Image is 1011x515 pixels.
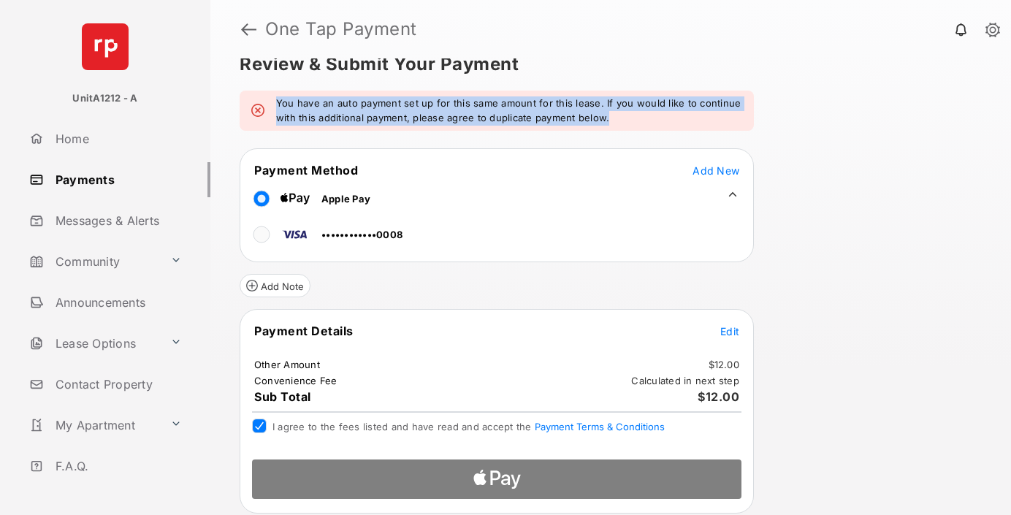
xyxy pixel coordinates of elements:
[254,324,354,338] span: Payment Details
[23,244,164,279] a: Community
[693,164,739,177] span: Add New
[535,421,665,432] button: I agree to the fees listed and have read and accept the
[23,285,210,320] a: Announcements
[23,367,210,402] a: Contact Property
[23,162,210,197] a: Payments
[23,121,210,156] a: Home
[276,96,742,125] em: You have an auto payment set up for this same amount for this lease. If you would like to continu...
[720,324,739,338] button: Edit
[253,358,321,371] td: Other Amount
[253,374,338,387] td: Convenience Fee
[240,56,970,73] h5: Review & Submit Your Payment
[630,374,740,387] td: Calculated in next step
[254,163,358,178] span: Payment Method
[23,449,210,484] a: F.A.Q.
[254,389,311,404] span: Sub Total
[321,193,370,205] span: Apple Pay
[82,23,129,70] img: svg+xml;base64,PHN2ZyB4bWxucz0iaHR0cDovL3d3dy53My5vcmcvMjAwMC9zdmciIHdpZHRoPSI2NCIgaGVpZ2h0PSI2NC...
[321,229,403,240] span: ••••••••••••0008
[23,326,164,361] a: Lease Options
[693,163,739,178] button: Add New
[708,358,741,371] td: $12.00
[72,91,137,106] p: UnitA1212 - A
[265,20,417,38] strong: One Tap Payment
[720,325,739,337] span: Edit
[23,408,164,443] a: My Apartment
[240,274,310,297] button: Add Note
[272,421,665,432] span: I agree to the fees listed and have read and accept the
[23,203,210,238] a: Messages & Alerts
[698,389,739,404] span: $12.00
